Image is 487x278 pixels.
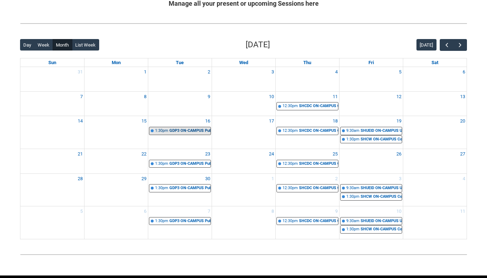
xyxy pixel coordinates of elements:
[339,116,403,149] td: Go to September 19, 2025
[331,116,339,126] a: Go to September 18, 2025
[275,67,339,91] td: Go to September 4, 2025
[275,206,339,239] td: Go to October 9, 2025
[204,149,212,159] a: Go to September 23, 2025
[339,67,403,91] td: Go to September 5, 2025
[206,92,212,102] a: Go to September 9, 2025
[84,116,148,149] td: Go to September 15, 2025
[143,92,148,102] a: Go to September 8, 2025
[20,206,84,239] td: Go to October 5, 2025
[403,91,467,116] td: Go to September 13, 2025
[403,206,467,239] td: Go to October 11, 2025
[283,103,298,109] div: 12:30pm
[206,206,212,216] a: Go to October 7, 2025
[20,39,35,51] button: Day
[148,116,212,149] td: Go to September 16, 2025
[361,194,402,200] div: SHCW ON-CAMPUS Copywriting | Studio 10 ([PERSON_NAME]. L1) (capacity x20ppl) | [PERSON_NAME]
[84,173,148,206] td: Go to September 29, 2025
[299,218,338,224] div: SHCDC ON-CAMPUS Contemporary Art, Design & Cultural History | Studio 10 ([PERSON_NAME]. L1) (capa...
[79,92,84,102] a: Go to September 7, 2025
[346,128,360,134] div: 9:30am
[20,67,84,91] td: Go to August 31, 2025
[397,67,403,77] a: Go to September 5, 2025
[212,173,275,206] td: Go to October 1, 2025
[459,206,467,216] a: Go to October 11, 2025
[155,161,168,167] div: 1:30pm
[395,206,403,216] a: Go to October 10, 2025
[267,149,275,159] a: Go to September 24, 2025
[169,185,211,191] div: GDP3 ON-CAMPUS Publication Design STAGE 3 | Studio 11 ([PERSON_NAME][GEOGRAPHIC_DATA] L1) (capaci...
[84,206,148,239] td: Go to October 6, 2025
[155,185,168,191] div: 1:30pm
[148,91,212,116] td: Go to September 9, 2025
[155,128,168,134] div: 1:30pm
[453,39,467,51] button: Next Month
[361,218,402,224] div: SHUEID ON-CAMPUS User Experience & Interface Design | Studio 11 ([PERSON_NAME]. L1) (capacity xpp...
[148,173,212,206] td: Go to September 30, 2025
[143,206,148,216] a: Go to October 6, 2025
[331,92,339,102] a: Go to September 11, 2025
[367,58,375,67] a: Friday
[346,194,360,200] div: 1:30pm
[275,116,339,149] td: Go to September 18, 2025
[20,91,84,116] td: Go to September 7, 2025
[361,128,402,134] div: SHUEID ON-CAMPUS User Experience & Interface Design | Studio 11 ([PERSON_NAME]. L1) (capacity xpp...
[148,206,212,239] td: Go to October 7, 2025
[416,39,437,51] button: [DATE]
[267,116,275,126] a: Go to September 17, 2025
[212,149,275,174] td: Go to September 24, 2025
[361,226,402,233] div: SHCW ON-CAMPUS Copywriting | Studio 10 ([PERSON_NAME]. L1) (capacity x20ppl) | [PERSON_NAME]
[346,218,360,224] div: 9:30am
[204,116,212,126] a: Go to September 16, 2025
[76,67,84,77] a: Go to August 31, 2025
[140,174,148,184] a: Go to September 29, 2025
[72,39,99,51] button: List Week
[20,149,84,174] td: Go to September 21, 2025
[299,103,338,109] div: SHCDC ON-CAMPUS Contemporary Art, Design & Cultural History | Studio 10 ([PERSON_NAME]. L1) (capa...
[395,149,403,159] a: Go to September 26, 2025
[334,67,339,77] a: Go to September 4, 2025
[148,67,212,91] td: Go to September 2, 2025
[76,149,84,159] a: Go to September 21, 2025
[395,116,403,126] a: Go to September 19, 2025
[84,91,148,116] td: Go to September 8, 2025
[148,149,212,174] td: Go to September 23, 2025
[20,116,84,149] td: Go to September 14, 2025
[397,174,403,184] a: Go to October 3, 2025
[206,67,212,77] a: Go to September 2, 2025
[275,91,339,116] td: Go to September 11, 2025
[155,218,168,224] div: 1:30pm
[346,226,360,233] div: 1:30pm
[339,149,403,174] td: Go to September 26, 2025
[212,116,275,149] td: Go to September 17, 2025
[403,173,467,206] td: Go to October 4, 2025
[361,185,402,191] div: SHUEID ON-CAMPUS User Experience & Interface Design | Studio 11 ([PERSON_NAME]. L1) (capacity xpp...
[299,185,338,191] div: SHCDC ON-CAMPUS Contemporary Art, Design & Cultural History | Studio 10 ([PERSON_NAME]. L1) (capa...
[403,116,467,149] td: Go to September 20, 2025
[169,128,211,134] div: GDP3 ON-CAMPUS Publication Design STAGE 3 | Studio 11 ([PERSON_NAME][GEOGRAPHIC_DATA] L1) (capaci...
[212,67,275,91] td: Go to September 3, 2025
[283,128,298,134] div: 12:30pm
[275,173,339,206] td: Go to October 2, 2025
[53,39,72,51] button: Month
[169,218,211,224] div: GDP3 ON-CAMPUS Publication Design STAGE 3 | Studio 11 ([PERSON_NAME][GEOGRAPHIC_DATA] L1) (capaci...
[440,39,453,51] button: Previous Month
[346,136,360,143] div: 1:30pm
[275,149,339,174] td: Go to September 25, 2025
[169,161,211,167] div: GDP3 ON-CAMPUS Publication Design STAGE 3 | Studio 11 ([PERSON_NAME][GEOGRAPHIC_DATA] L1) (capaci...
[204,174,212,184] a: Go to September 30, 2025
[299,161,338,167] div: SHCDC ON-CAMPUS Contemporary Art, Design & Cultural History | Studio 10 ([PERSON_NAME]. L1) (capa...
[395,92,403,102] a: Go to September 12, 2025
[346,185,360,191] div: 9:30am
[84,67,148,91] td: Go to September 1, 2025
[459,116,467,126] a: Go to September 20, 2025
[459,149,467,159] a: Go to September 27, 2025
[140,116,148,126] a: Go to September 15, 2025
[459,92,467,102] a: Go to September 13, 2025
[20,251,467,258] img: REDU_GREY_LINE
[339,206,403,239] td: Go to October 10, 2025
[20,173,84,206] td: Go to September 28, 2025
[283,218,298,224] div: 12:30pm
[110,58,122,67] a: Monday
[47,58,58,67] a: Sunday
[299,128,338,134] div: SHCDC ON-CAMPUS Contemporary Art, Design & Cultural History | Studio 10 ([PERSON_NAME]. L1) (capa...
